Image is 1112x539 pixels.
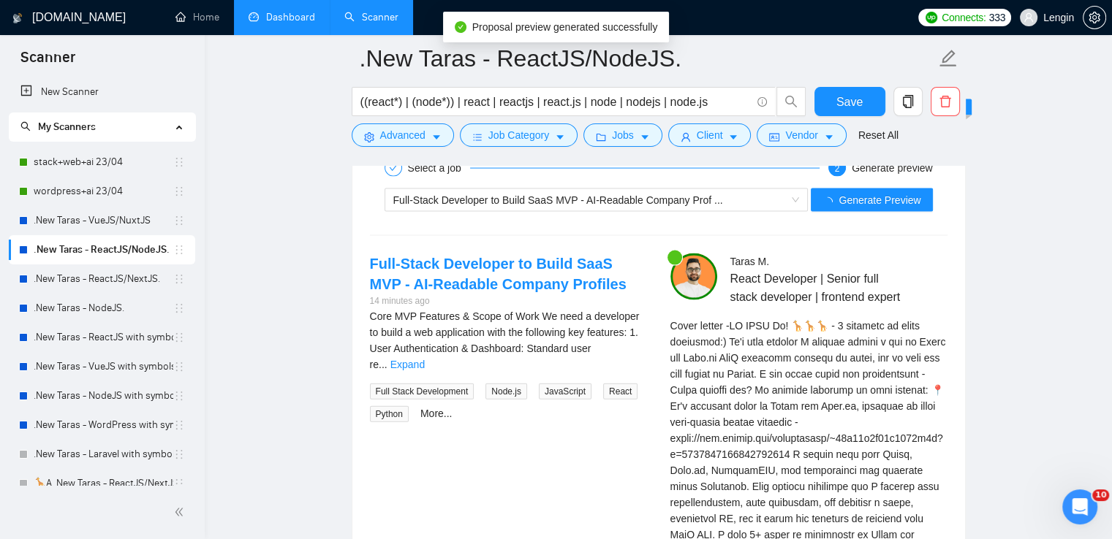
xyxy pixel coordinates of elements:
[380,127,425,143] span: Advanced
[9,381,195,410] li: .New Taras - NodeJS with symbols
[939,49,958,68] span: edit
[555,131,565,142] span: caret-down
[596,131,606,142] span: folder
[9,77,195,107] li: New Scanner
[1024,12,1034,23] span: user
[814,87,885,116] button: Save
[785,127,817,143] span: Vendor
[249,11,315,23] a: dashboardDashboard
[472,21,658,33] span: Proposal preview generated successfully
[852,159,933,177] div: Generate preview
[360,40,936,77] input: Scanner name...
[931,87,960,116] button: delete
[173,390,185,402] span: holder
[1092,489,1109,501] span: 10
[173,186,185,197] span: holder
[38,121,96,133] span: My Scanners
[9,264,195,294] li: .New Taras - ReactJS/NextJS.
[12,7,23,30] img: logo
[370,294,647,308] div: 14 minutes ago
[836,93,863,111] span: Save
[893,87,923,116] button: copy
[379,359,387,370] span: ...
[858,127,899,143] a: Reset All
[811,188,932,212] button: Generate Preview
[730,256,769,267] span: Taras M .
[20,121,31,131] span: search
[603,383,638,400] span: React
[769,131,779,142] span: idcard
[344,11,398,23] a: searchScanner
[173,419,185,431] span: holder
[839,192,920,208] span: Generate Preview
[757,123,846,147] button: idcardVendorcaret-down
[1083,6,1106,29] button: setting
[360,93,751,111] input: Search Freelance Jobs...
[175,11,219,23] a: homeHome
[34,264,173,294] a: .New Taras - ReactJS/NextJS.
[173,332,185,343] span: holder
[612,127,634,143] span: Jobs
[945,102,965,113] span: New
[9,148,195,177] li: stack+web+ai 23/04
[173,244,185,256] span: holder
[34,148,173,177] a: stack+web+ai 23/04
[20,121,96,133] span: My Scanners
[173,302,185,314] span: holder
[389,164,398,172] span: check
[670,253,717,300] img: c1NLmzrk-0pBZjOo1nLSJnOz0itNHKTdmMHAt8VIsLFzaWqqsJDJtcFyV3OYvrqgu3
[34,206,173,235] a: .New Taras - VueJS/NuxtJS
[34,235,173,264] a: .New Taras - ReactJS/NodeJS.
[455,21,466,33] span: check-circle
[931,95,959,108] span: delete
[1083,12,1105,23] span: setting
[9,323,195,352] li: .New Taras - ReactJS with symbols
[390,359,425,370] a: Expand
[34,177,173,206] a: wordpress+ai 23/04
[173,478,185,489] span: holder
[539,383,591,400] span: JavaScript
[942,9,986,26] span: Connects:
[364,131,374,142] span: setting
[370,256,627,292] a: Full-Stack Developer to Build SaaS MVP - AI-Readable Company Profiles
[34,323,173,352] a: .New Taras - ReactJS with symbols
[173,273,185,285] span: holder
[485,383,527,400] span: Node.js
[9,47,87,77] span: Scanner
[681,131,691,142] span: user
[352,123,454,147] button: settingAdvancedcaret-down
[9,440,195,469] li: .New Taras - Laravel with symbols
[9,235,195,264] li: .New Taras - ReactJS/NodeJS.
[9,177,195,206] li: wordpress+ai 23/04
[9,352,195,381] li: .New Taras - VueJS with symbols
[728,131,738,142] span: caret-down
[9,294,195,323] li: .New Taras - NodeJS.
[9,469,195,498] li: 🦒A .New Taras - ReactJS/NextJS usual 23/04
[730,269,904,306] span: React Developer | Senior full stack developer | frontend expert
[408,159,470,177] div: Select a job
[9,206,195,235] li: .New Taras - VueJS/NuxtJS
[583,123,662,147] button: folderJobscaret-down
[777,95,805,108] span: search
[488,127,549,143] span: Job Category
[174,505,189,519] span: double-left
[460,123,578,147] button: barsJob Categorycaret-down
[173,156,185,168] span: holder
[370,383,474,400] span: Full Stack Development
[34,352,173,381] a: .New Taras - VueJS with symbols
[472,131,483,142] span: bars
[9,410,195,440] li: .New Taras - WordPress with symbols
[835,164,840,174] span: 2
[668,123,752,147] button: userClientcaret-down
[173,448,185,460] span: holder
[370,406,409,422] span: Python
[370,310,640,370] span: Core MVP Features & Scope of Work We need a developer to build a web application with the followi...
[420,408,453,419] a: More...
[370,308,647,372] div: Core MVP Features & Scope of Work We need a developer to build a web application with the followi...
[697,127,723,143] span: Client
[822,197,839,207] span: loading
[1083,12,1106,23] a: setting
[34,440,173,469] a: .New Taras - Laravel with symbols
[34,381,173,410] a: .New Taras - NodeJS with symbols
[34,469,173,498] a: 🦒A .New Taras - ReactJS/NextJS usual 23/04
